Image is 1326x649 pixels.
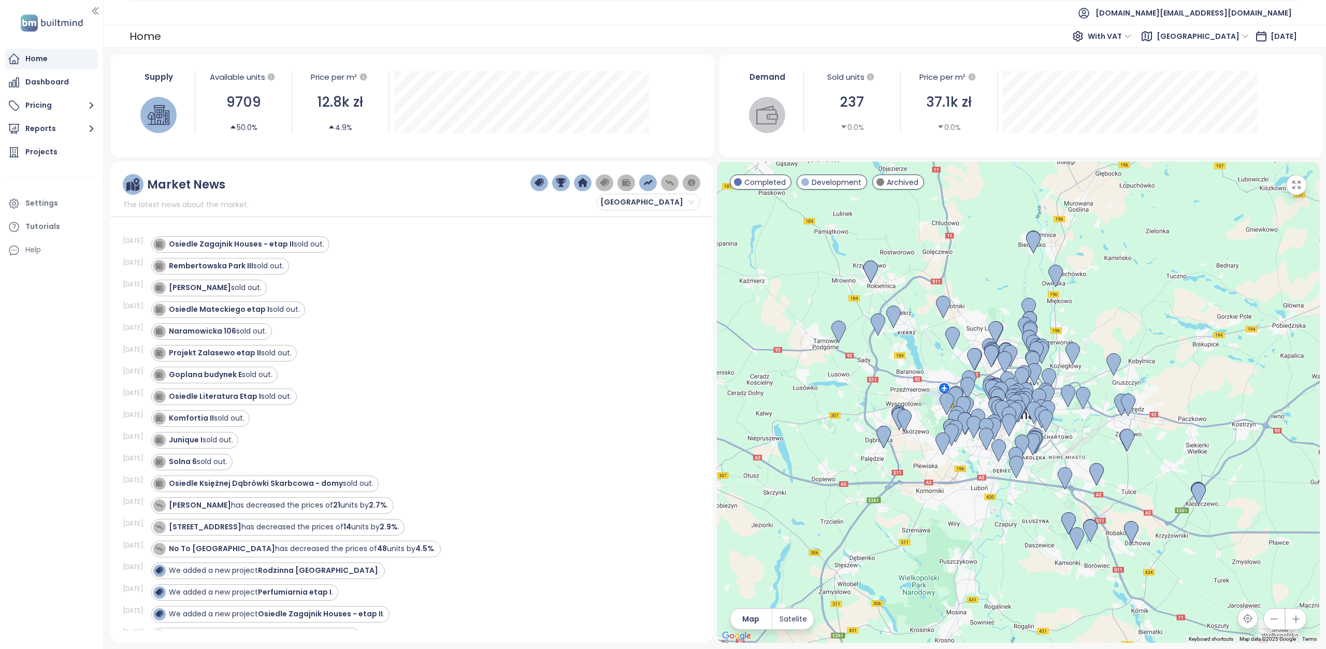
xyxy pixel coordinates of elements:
[123,258,149,267] div: [DATE]
[123,323,149,333] div: [DATE]
[155,501,163,509] img: icon
[809,92,895,113] div: 237
[169,565,380,576] div: We added a new project .
[169,500,388,511] div: has decreased the prices of units by .
[600,194,694,210] span: Poznań
[169,413,214,423] strong: Komfortia II
[169,478,373,489] div: sold out.
[809,71,895,83] div: Sold units
[5,95,98,116] button: Pricing
[600,178,609,188] img: price-tag-grey.png
[937,122,961,133] div: 0.0%
[169,413,244,424] div: sold out.
[129,27,161,46] div: Home
[155,327,163,335] img: icon
[380,522,398,532] strong: 2.9%
[155,588,163,596] img: icon
[155,458,163,465] img: icon
[719,629,754,643] a: Open this area in Google Maps (opens a new window)
[123,519,149,528] div: [DATE]
[169,522,399,532] div: has decreased the prices of units by .
[343,522,351,532] strong: 14
[169,543,436,554] div: has decreased the prices of units by .
[1302,636,1317,642] a: Terms (opens in new tab)
[5,49,98,69] a: Home
[155,306,163,313] img: icon
[123,301,149,311] div: [DATE]
[25,52,48,65] div: Home
[123,367,149,376] div: [DATE]
[123,584,149,594] div: [DATE]
[1271,31,1297,41] span: [DATE]
[169,369,242,380] strong: Goplana budynek E
[25,220,60,233] div: Tutorials
[148,104,169,126] img: house
[772,609,814,629] button: Satelite
[169,239,324,250] div: sold out.
[169,348,292,358] div: sold out.
[535,178,544,188] img: price-tag-dark-blue.png
[18,12,86,34] img: logo
[155,436,163,443] img: icon
[5,119,98,139] button: Reports
[155,371,163,378] img: icon
[200,92,286,113] div: 9709
[169,522,241,532] strong: [STREET_ADDRESS]
[25,146,57,158] div: Projects
[737,71,799,83] div: Demand
[258,565,378,575] strong: Rodzinna [GEOGRAPHIC_DATA]
[622,178,631,188] img: wallet-dark-grey.png
[730,609,772,629] button: Map
[643,178,653,188] img: price-increases.png
[155,240,163,248] img: icon
[169,261,253,271] strong: Rembertowska Park III
[1189,636,1233,643] button: Keyboard shortcuts
[840,123,847,131] span: caret-down
[155,284,163,291] img: icon
[415,543,434,554] strong: 4.5%
[5,142,98,163] a: Projects
[155,349,163,356] img: icon
[5,72,98,93] a: Dashboard
[155,480,163,487] img: icon
[123,475,149,485] div: [DATE]
[169,304,269,314] strong: Osiedle Mateckiego etap I
[25,243,41,256] div: Help
[311,71,357,83] div: Price per m²
[155,262,163,269] img: icon
[333,500,340,510] strong: 21
[169,456,197,467] strong: Solna 6
[258,609,383,619] strong: Osiedle Zagajnik Houses - etap II
[155,545,163,552] img: icon
[1157,28,1249,44] span: Poznań
[687,178,696,188] img: information-circle.png
[5,240,98,261] div: Help
[5,217,98,237] a: Tutorials
[155,523,163,530] img: icon
[169,391,292,402] div: sold out.
[123,628,149,637] div: [DATE]
[169,478,343,488] strong: Osiedle Księżnej Dąbrówki Skarbcowa - domy
[169,369,272,380] div: sold out.
[25,76,69,89] div: Dashboard
[369,500,387,510] strong: 2.7%
[123,432,149,441] div: [DATE]
[147,178,225,191] div: Market News
[5,193,98,214] a: Settings
[169,348,261,358] strong: Projekt Zalasewo etap II
[780,613,807,625] span: Satelite
[123,345,149,354] div: [DATE]
[169,609,384,619] div: We added a new project .
[123,199,249,210] span: The latest news about the market.
[887,177,918,188] span: Archived
[123,606,149,615] div: [DATE]
[25,197,58,210] div: Settings
[123,280,149,289] div: [DATE]
[812,177,861,188] span: Development
[556,178,566,188] img: trophy-dark-blue.png
[328,122,352,133] div: 4.9%
[756,104,778,126] img: wallet
[123,541,149,550] div: [DATE]
[229,122,257,133] div: 50.0%
[665,178,674,188] img: price-decreases.png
